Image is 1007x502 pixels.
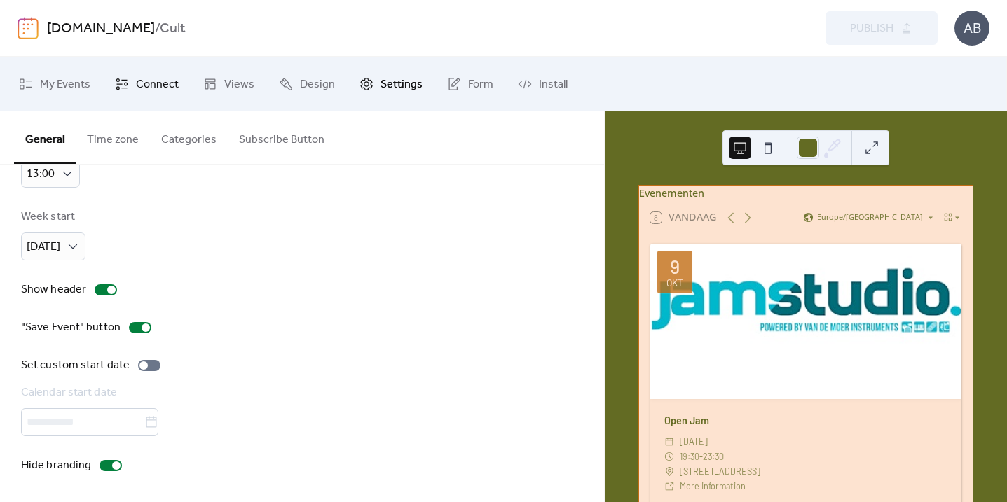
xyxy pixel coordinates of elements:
span: [STREET_ADDRESS] [680,464,760,479]
span: Form [468,74,493,95]
a: Views [193,62,265,105]
button: General [14,111,76,164]
div: ​ [664,449,674,464]
a: Design [268,62,345,105]
div: "Save Event" button [21,319,121,336]
div: Hide branding [21,457,91,474]
div: ​ [664,434,674,449]
a: My Events [8,62,101,105]
div: Show header [21,281,86,298]
button: Subscribe Button [228,111,336,162]
span: Views [224,74,254,95]
a: Form [437,62,504,105]
div: ​ [664,464,674,479]
span: 13:00 [27,163,55,185]
span: - [699,449,703,464]
span: [DATE] [27,236,60,258]
div: AB [954,11,989,46]
a: Settings [349,62,433,105]
b: Cult [160,15,186,42]
a: More Information [680,480,746,491]
a: [DOMAIN_NAME] [47,15,155,42]
div: ​ [664,479,674,494]
a: Connect [104,62,189,105]
div: Set custom start date [21,357,130,374]
a: Install [507,62,578,105]
a: Open Jam [664,414,709,426]
span: Europe/[GEOGRAPHIC_DATA] [817,214,923,222]
span: [DATE] [680,434,708,449]
div: 9 [670,257,680,276]
span: 19:30 [680,449,699,464]
span: Settings [381,74,423,95]
span: Install [539,74,568,95]
div: Calendar start date [21,384,580,401]
div: Week start [21,209,83,225]
div: okt [666,278,683,288]
span: 23:30 [703,449,724,464]
button: Categories [150,111,228,162]
button: Time zone [76,111,150,162]
span: Connect [136,74,179,95]
span: My Events [40,74,90,95]
span: Design [300,74,335,95]
img: logo [18,17,39,39]
b: / [155,15,160,42]
div: Evenementen [639,186,973,201]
